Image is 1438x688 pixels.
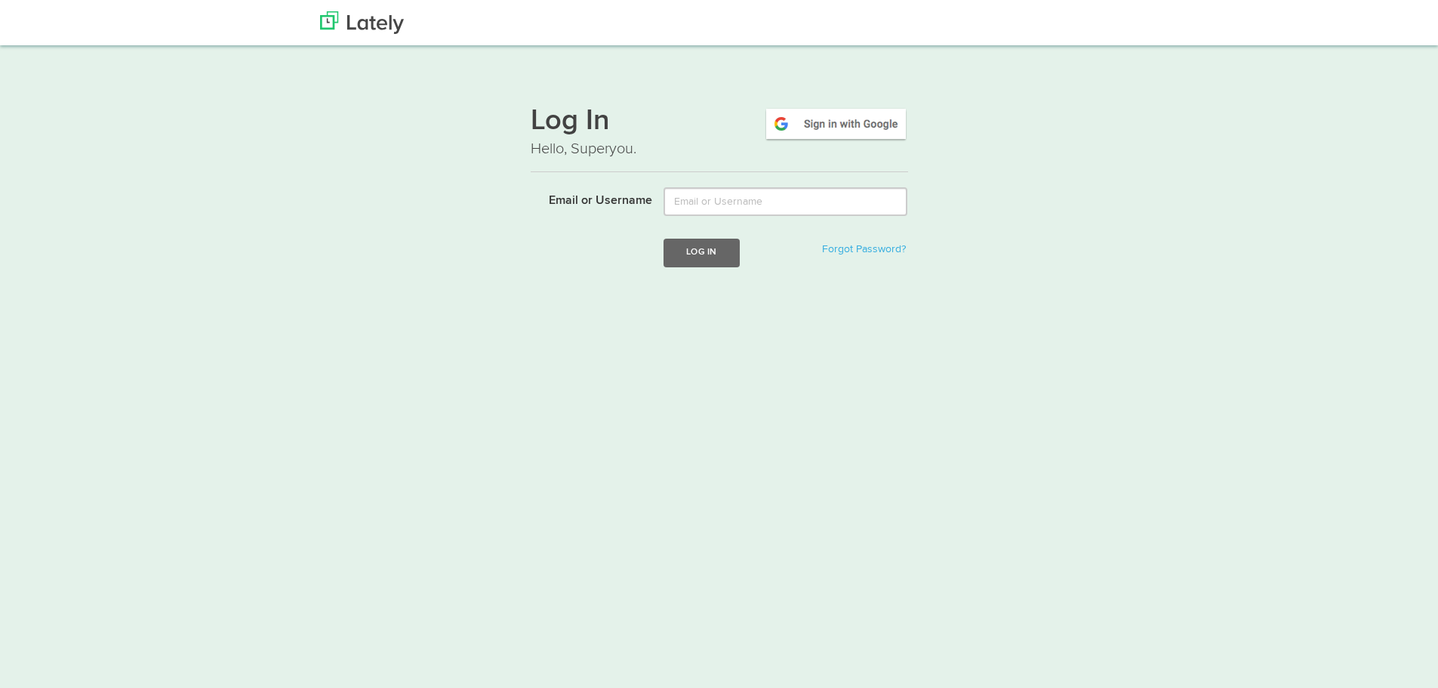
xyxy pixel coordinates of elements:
[531,138,908,160] p: Hello, Superyou.
[822,244,906,255] a: Forgot Password?
[320,11,404,34] img: Lately
[664,239,739,267] button: Log In
[764,106,908,141] img: google-signin.png
[664,187,907,216] input: Email or Username
[519,187,653,210] label: Email or Username
[531,106,908,138] h1: Log In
